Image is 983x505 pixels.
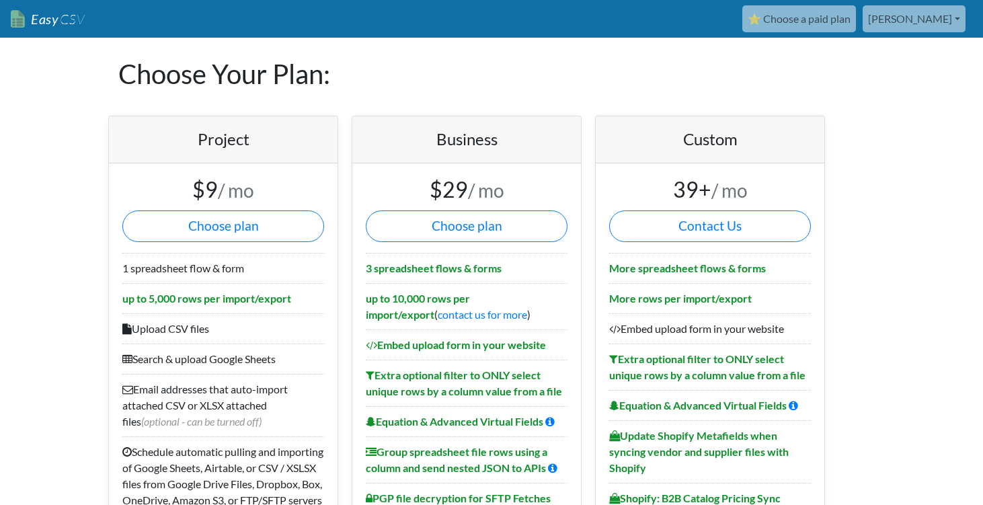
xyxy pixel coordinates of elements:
b: Update Shopify Metafields when syncing vendor and supplier files with Shopify [609,429,789,474]
b: Equation & Advanced Virtual Fields [366,415,543,428]
li: Search & upload Google Sheets [122,344,324,374]
a: EasyCSV [11,5,85,33]
li: Embed upload form in your website [609,313,811,344]
button: Choose plan [122,210,324,242]
h4: Custom [609,130,811,149]
small: / mo [218,179,254,202]
b: Group spreadsheet file rows using a column and send nested JSON to APIs [366,445,547,474]
a: ⭐ Choose a paid plan [742,5,856,32]
b: up to 10,000 rows per import/export [366,292,470,321]
li: Email addresses that auto-import attached CSV or XLSX attached files [122,374,324,436]
h4: Business [366,130,567,149]
b: More spreadsheet flows & forms [609,262,766,274]
h3: $29 [366,177,567,202]
b: 3 spreadsheet flows & forms [366,262,502,274]
b: up to 5,000 rows per import/export [122,292,291,305]
small: / mo [711,179,748,202]
h3: $9 [122,177,324,202]
b: PGP file decryption for SFTP Fetches [366,492,551,504]
span: (optional - can be turned off) [141,415,262,428]
b: Extra optional filter to ONLY select unique rows by a column value from a file [366,368,562,397]
a: [PERSON_NAME] [863,5,966,32]
a: contact us for more [438,308,527,321]
b: Shopify: B2B Catalog Pricing Sync [609,492,781,504]
h1: Choose Your Plan: [118,38,865,110]
b: Embed upload form in your website [366,338,546,351]
b: More rows per import/export [609,292,752,305]
b: Equation & Advanced Virtual Fields [609,399,787,412]
button: Choose plan [366,210,567,242]
span: CSV [58,11,85,28]
li: ( ) [366,283,567,329]
a: Contact Us [609,210,811,242]
h4: Project [122,130,324,149]
b: Extra optional filter to ONLY select unique rows by a column value from a file [609,352,805,381]
li: 1 spreadsheet flow & form [122,253,324,283]
li: Upload CSV files [122,313,324,344]
small: / mo [468,179,504,202]
h3: 39+ [609,177,811,202]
